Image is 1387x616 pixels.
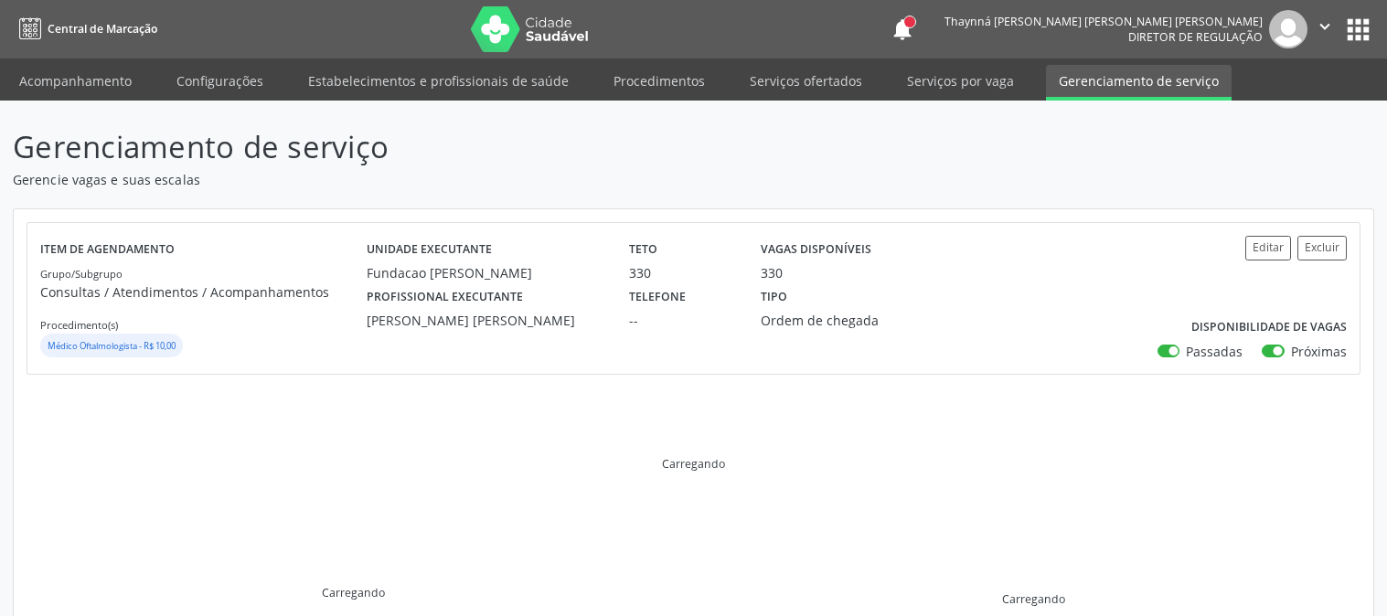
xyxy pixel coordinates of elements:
[629,263,735,282] div: 330
[944,14,1263,29] div: Thaynná [PERSON_NAME] [PERSON_NAME] [PERSON_NAME]
[761,263,783,282] div: 330
[13,124,966,170] p: Gerenciamento de serviço
[367,236,492,264] label: Unidade executante
[1191,313,1347,342] label: Disponibilidade de vagas
[629,311,735,330] div: --
[295,65,581,97] a: Estabelecimentos e profissionais de saúde
[1291,342,1347,361] label: Próximas
[1128,29,1263,45] span: Diretor de regulação
[164,65,276,97] a: Configurações
[367,263,603,282] div: Fundacao [PERSON_NAME]
[1269,10,1307,48] img: img
[894,65,1027,97] a: Serviços por vaga
[1307,10,1342,48] button: 
[761,311,932,330] div: Ordem de chegada
[367,311,603,330] div: [PERSON_NAME] [PERSON_NAME]
[40,267,123,281] small: Grupo/Subgrupo
[1002,591,1065,607] div: Carregando
[1186,342,1243,361] label: Passadas
[40,236,175,264] label: Item de agendamento
[6,65,144,97] a: Acompanhamento
[1342,14,1374,46] button: apps
[890,16,915,42] button: notifications
[761,236,871,264] label: Vagas disponíveis
[13,170,966,189] p: Gerencie vagas e suas escalas
[662,456,725,472] div: Carregando
[737,65,875,97] a: Serviços ofertados
[1046,65,1232,101] a: Gerenciamento de serviço
[48,21,157,37] span: Central de Marcação
[629,236,657,264] label: Teto
[1315,16,1335,37] i: 
[40,282,367,302] p: Consultas / Atendimentos / Acompanhamentos
[322,585,385,600] div: Carregando
[40,318,118,332] small: Procedimento(s)
[48,340,176,352] small: Médico Oftalmologista - R$ 10,00
[761,282,787,311] label: Tipo
[629,282,686,311] label: Telefone
[601,65,718,97] a: Procedimentos
[367,282,523,311] label: Profissional executante
[1245,236,1291,260] button: Editar
[13,14,157,44] a: Central de Marcação
[1297,236,1347,260] button: Excluir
